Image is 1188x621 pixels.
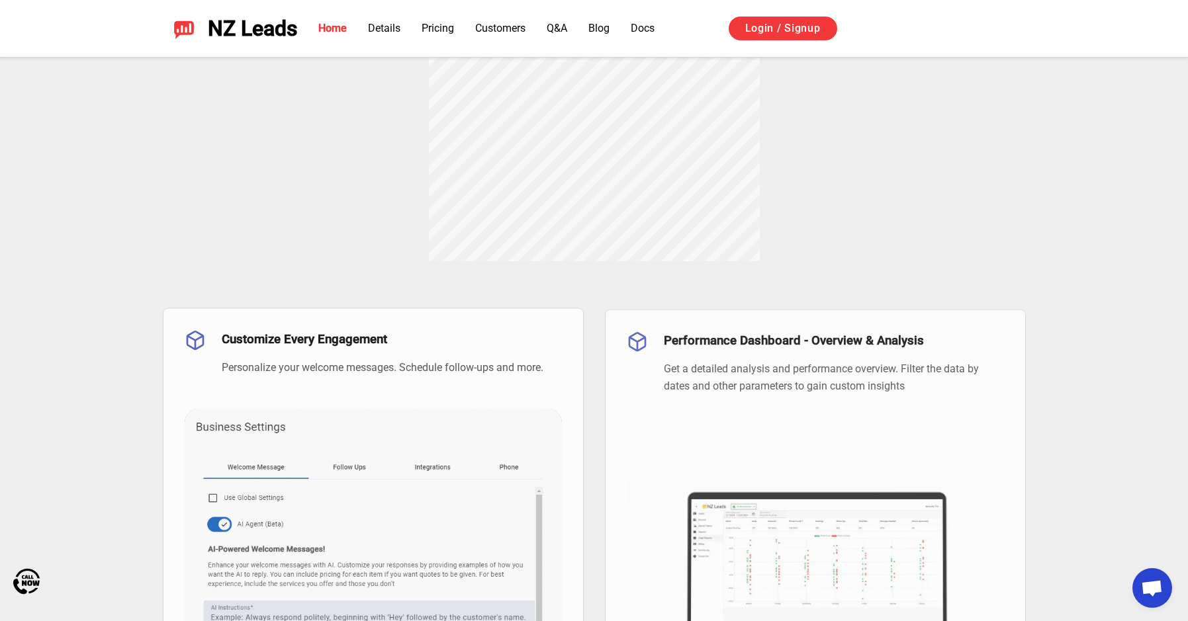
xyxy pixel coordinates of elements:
[208,17,297,41] span: NZ Leads
[368,22,400,34] a: Details
[850,15,1032,44] iframe: Sign in with Google Button
[729,17,837,40] a: Login / Signup
[1132,568,1172,608] a: Open chat
[588,22,610,34] a: Blog
[631,22,655,34] a: Docs
[13,568,40,595] img: Call Now
[173,18,195,39] img: NZ Leads logo
[318,22,347,34] a: Home
[547,22,567,34] a: Q&A
[222,359,543,376] p: Personalize your welcome messages. Schedule follow-ups and more.
[475,22,525,34] a: Customers
[222,329,543,348] h3: Customize Every Engagement
[422,22,454,34] a: Pricing
[664,360,1004,394] p: Get a detailed analysis and performance overview. Filter the data by dates and other parameters t...
[664,331,1004,350] h3: Performance Dashboard - Overview & Analysis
